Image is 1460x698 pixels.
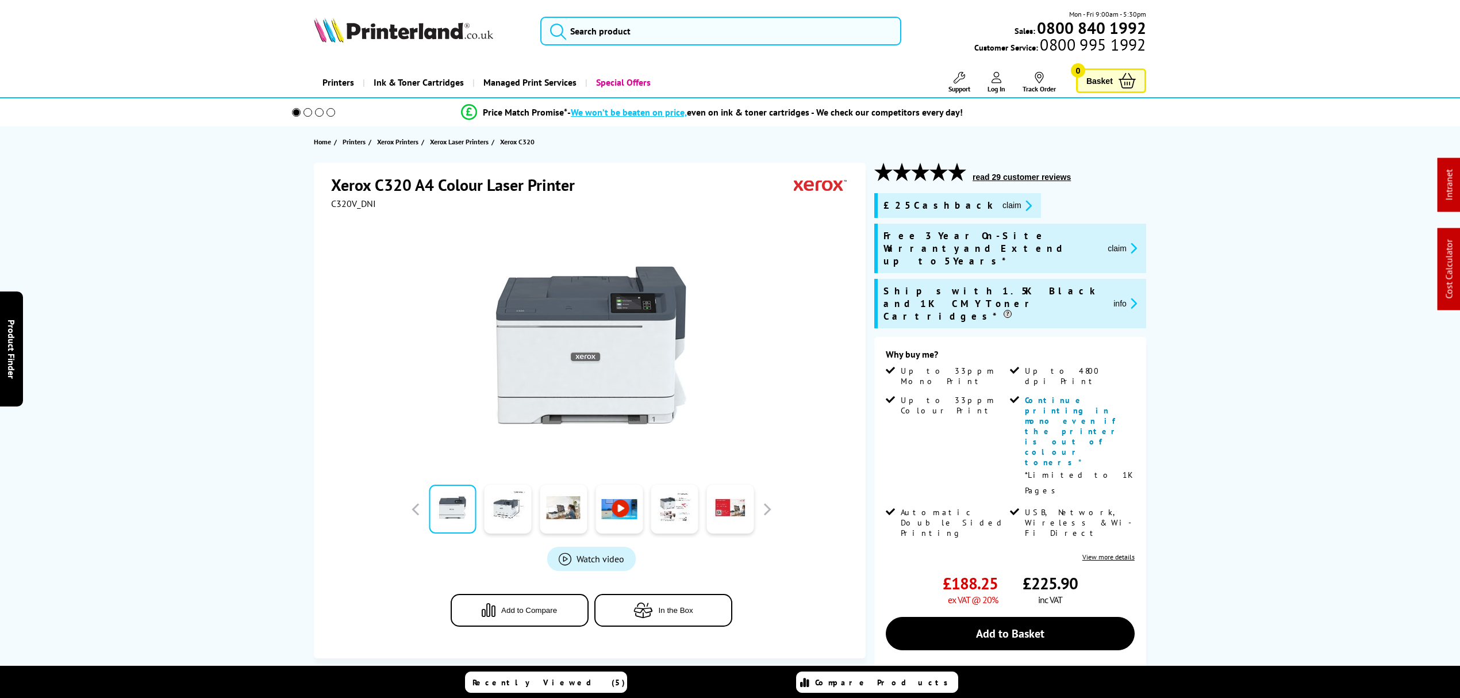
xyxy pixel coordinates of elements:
[374,68,464,97] span: Ink & Toner Cartridges
[472,68,585,97] a: Managed Print Services
[500,136,537,148] a: Xerox C320
[1023,72,1056,93] a: Track Order
[331,198,376,209] span: C320V_DNI
[948,594,998,605] span: ex VAT @ 20%
[999,199,1035,212] button: promo-description
[585,68,659,97] a: Special Offers
[1071,63,1085,78] span: 0
[974,39,1146,53] span: Customer Service:
[1038,39,1146,50] span: 0800 995 1992
[948,72,970,93] a: Support
[948,85,970,93] span: Support
[540,17,901,45] input: Search product
[988,72,1005,93] a: Log In
[1038,594,1062,605] span: inc VAT
[943,573,998,594] span: £188.25
[343,136,366,148] span: Printers
[1025,395,1121,467] span: Continue printing in mono even if the printer is out of colour toners*
[883,285,1104,323] span: Ships with 1.5K Black and 1K CMY Toner Cartridges*
[886,348,1135,366] div: Why buy me?
[1110,297,1140,310] button: promo-description
[883,229,1098,267] span: Free 3 Year On-Site Warranty and Extend up to 5 Years*
[501,606,557,615] span: Add to Compare
[1025,366,1132,386] span: Up to 4800 dpi Print
[1069,9,1146,20] span: Mon - Fri 9:00am - 5:30pm
[901,366,1008,386] span: Up to 33ppm Mono Print
[547,547,636,571] a: Product_All_Videos
[1082,553,1135,561] a: View more details
[1104,241,1140,255] button: promo-description
[1035,22,1146,33] a: 0800 840 1992
[1443,170,1455,201] a: Intranet
[1037,17,1146,39] b: 0800 840 1992
[1443,240,1455,299] a: Cost Calculator
[883,199,993,212] span: £25 Cashback
[430,136,491,148] a: Xerox Laser Printers
[969,172,1074,182] button: read 29 customer reviews
[472,677,625,688] span: Recently Viewed (5)
[465,672,627,693] a: Recently Viewed (5)
[1025,507,1132,538] span: USB, Network, Wireless & Wi-Fi Direct
[988,85,1005,93] span: Log In
[377,136,418,148] span: Xerox Printers
[314,17,493,43] img: Printerland Logo
[314,136,334,148] a: Home
[314,17,526,45] a: Printerland Logo
[659,606,693,615] span: In the Box
[343,136,368,148] a: Printers
[479,232,704,458] img: Xerox C320
[796,672,958,693] a: Compare Products
[815,677,954,688] span: Compare Products
[331,174,586,195] h1: Xerox C320 A4 Colour Laser Printer
[901,507,1008,538] span: Automatic Double Sided Printing
[363,68,472,97] a: Ink & Toner Cartridges
[1025,467,1132,498] p: *Limited to 1K Pages
[6,320,17,379] span: Product Finder
[1015,25,1035,36] span: Sales:
[901,395,1008,416] span: Up to 33ppm Colour Print
[567,106,963,118] div: - even on ink & toner cartridges - We check our competitors every day!
[1076,68,1146,93] a: Basket 0
[571,106,687,118] span: We won’t be beaten on price,
[594,594,732,627] button: In the Box
[794,174,847,195] img: Xerox
[314,136,331,148] span: Home
[451,594,589,627] button: Add to Compare
[483,106,567,118] span: Price Match Promise*
[577,553,624,565] span: Watch video
[1086,73,1113,89] span: Basket
[430,136,489,148] span: Xerox Laser Printers
[500,136,535,148] span: Xerox C320
[886,617,1135,650] a: Add to Basket
[377,136,421,148] a: Xerox Printers
[1023,573,1078,594] span: £225.90
[276,102,1148,122] li: modal_Promise
[314,68,363,97] a: Printers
